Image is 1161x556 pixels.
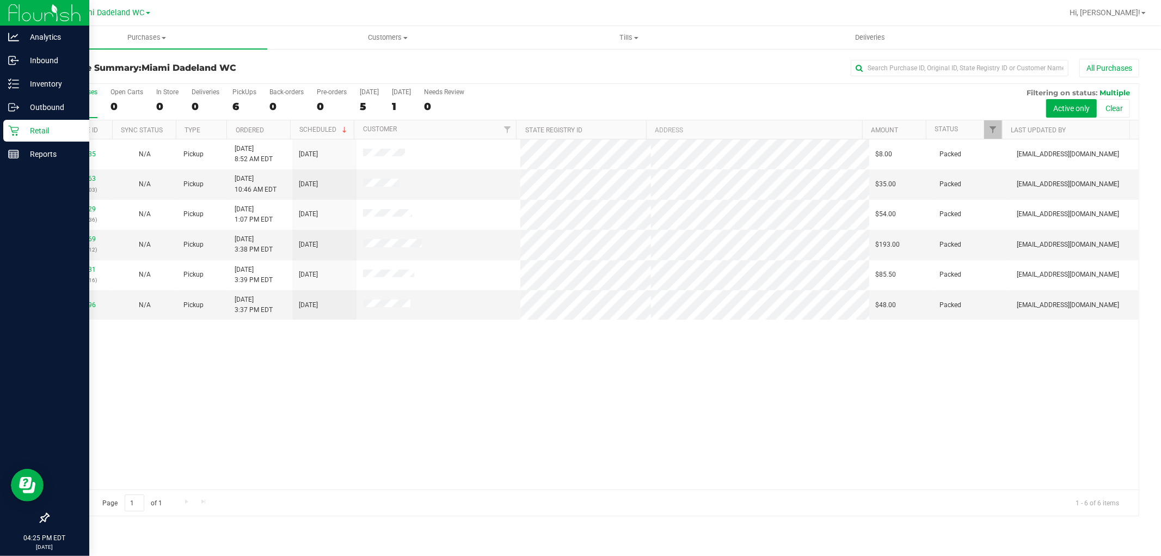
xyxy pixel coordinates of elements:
[8,32,19,42] inline-svg: Analytics
[940,179,962,190] span: Packed
[19,124,84,137] p: Retail
[65,235,96,243] a: 11829469
[840,33,900,42] span: Deliveries
[8,78,19,89] inline-svg: Inventory
[183,240,204,250] span: Pickup
[8,102,19,113] inline-svg: Outbound
[424,88,464,96] div: Needs Review
[299,179,318,190] span: [DATE]
[183,209,204,219] span: Pickup
[110,88,143,96] div: Open Carts
[299,240,318,250] span: [DATE]
[940,270,962,280] span: Packed
[940,240,962,250] span: Packed
[1070,8,1140,17] span: Hi, [PERSON_NAME]!
[183,149,204,160] span: Pickup
[5,543,84,551] p: [DATE]
[235,204,273,225] span: [DATE] 1:07 PM EDT
[299,270,318,280] span: [DATE]
[876,300,896,310] span: $48.00
[139,300,151,310] button: N/A
[1099,88,1130,97] span: Multiple
[65,150,96,158] a: 11815185
[508,26,750,49] a: Tills
[1046,99,1097,118] button: Active only
[8,55,19,66] inline-svg: Inbound
[871,126,898,134] a: Amount
[139,241,151,248] span: Not Applicable
[121,126,163,134] a: Sync Status
[139,209,151,219] button: N/A
[19,101,84,114] p: Outbound
[1017,240,1119,250] span: [EMAIL_ADDRESS][DOMAIN_NAME]
[269,100,304,113] div: 0
[750,26,991,49] a: Deliveries
[1011,126,1066,134] a: Last Updated By
[139,271,151,278] span: Not Applicable
[1098,99,1130,118] button: Clear
[235,265,273,285] span: [DATE] 3:39 PM EDT
[360,100,379,113] div: 5
[525,126,582,134] a: State Registry ID
[299,126,349,133] a: Scheduled
[139,301,151,309] span: Not Applicable
[1017,270,1119,280] span: [EMAIL_ADDRESS][DOMAIN_NAME]
[424,100,464,113] div: 0
[19,54,84,67] p: Inbound
[192,88,219,96] div: Deliveries
[299,149,318,160] span: [DATE]
[139,180,151,188] span: Not Applicable
[139,240,151,250] button: N/A
[1027,88,1097,97] span: Filtering on status:
[392,100,411,113] div: 1
[19,30,84,44] p: Analytics
[360,88,379,96] div: [DATE]
[940,300,962,310] span: Packed
[269,88,304,96] div: Back-orders
[1017,149,1119,160] span: [EMAIL_ADDRESS][DOMAIN_NAME]
[48,63,411,73] h3: Purchase Summary:
[235,144,273,164] span: [DATE] 8:52 AM EDT
[139,179,151,190] button: N/A
[851,60,1068,76] input: Search Purchase ID, Original ID, State Registry ID or Customer Name...
[65,301,96,309] a: 11814196
[26,33,267,42] span: Purchases
[139,210,151,218] span: Not Applicable
[8,149,19,160] inline-svg: Reports
[267,26,508,49] a: Customers
[363,125,397,133] a: Customer
[19,77,84,90] p: Inventory
[235,295,273,315] span: [DATE] 3:37 PM EDT
[646,120,862,139] th: Address
[1079,59,1139,77] button: All Purchases
[65,175,96,182] a: 11827563
[139,270,151,280] button: N/A
[139,150,151,158] span: Not Applicable
[498,120,516,139] a: Filter
[1067,494,1128,511] span: 1 - 6 of 6 items
[72,8,145,17] span: Miami Dadeland WC
[235,234,273,255] span: [DATE] 3:38 PM EDT
[26,26,267,49] a: Purchases
[142,63,236,73] span: Miami Dadeland WC
[139,149,151,160] button: N/A
[93,494,171,511] span: Page of 1
[192,100,219,113] div: 0
[65,205,96,213] a: 11828729
[156,100,179,113] div: 0
[11,469,44,502] iframe: Resource center
[183,270,204,280] span: Pickup
[509,33,749,42] span: Tills
[183,179,204,190] span: Pickup
[185,126,200,134] a: Type
[232,88,256,96] div: PickUps
[268,33,508,42] span: Customers
[1017,209,1119,219] span: [EMAIL_ADDRESS][DOMAIN_NAME]
[125,494,144,511] input: 1
[1017,300,1119,310] span: [EMAIL_ADDRESS][DOMAIN_NAME]
[299,300,318,310] span: [DATE]
[156,88,179,96] div: In Store
[876,179,896,190] span: $35.00
[1017,179,1119,190] span: [EMAIL_ADDRESS][DOMAIN_NAME]
[940,149,962,160] span: Packed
